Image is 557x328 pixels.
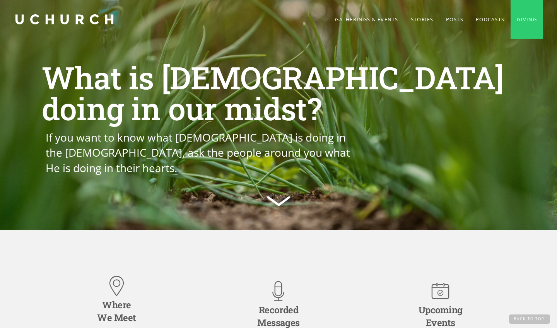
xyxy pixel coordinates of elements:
[46,130,354,176] p: If you want to know what [DEMOGRAPHIC_DATA] is doing in the [DEMOGRAPHIC_DATA], ask the people ar...
[509,314,550,324] a: Back to Top
[42,62,515,124] h1: What is [DEMOGRAPHIC_DATA] doing in our midst?
[97,299,136,325] div: Where We Meet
